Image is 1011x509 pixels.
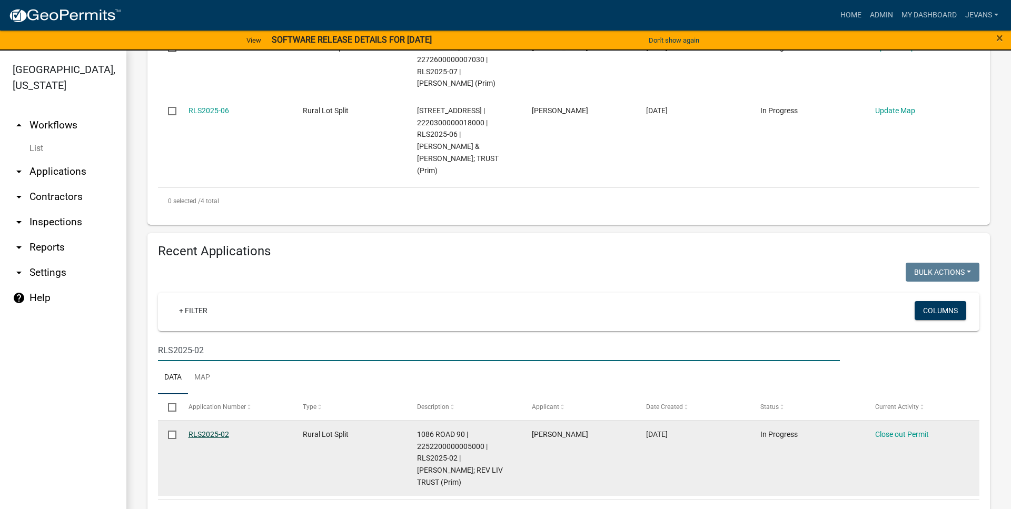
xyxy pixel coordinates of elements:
[13,292,25,304] i: help
[407,394,521,420] datatable-header-cell: Description
[417,106,499,175] span: 1200 S HWY 99 | 2220300000018000 | RLS2025-06 | MILLER, PHILLIP D & BARBARA K; TRUST (Prim)
[13,266,25,279] i: arrow_drop_down
[158,188,979,214] div: 4 total
[158,244,979,259] h4: Recent Applications
[158,340,840,361] input: Search for applications
[303,403,316,411] span: Type
[897,5,961,25] a: My Dashboard
[996,31,1003,45] span: ×
[760,106,798,115] span: In Progress
[272,35,432,45] strong: SOFTWARE RELEASE DETAILS FOR [DATE]
[532,106,588,115] span: Kellie Reasoner
[189,106,229,115] a: RLS2025-06
[13,241,25,254] i: arrow_drop_down
[646,430,668,438] span: 04/18/2025
[13,165,25,178] i: arrow_drop_down
[646,403,683,411] span: Date Created
[522,394,636,420] datatable-header-cell: Applicant
[242,32,265,49] a: View
[178,394,292,420] datatable-header-cell: Application Number
[866,5,897,25] a: Admin
[168,197,201,205] span: 0 selected /
[760,430,798,438] span: In Progress
[646,106,668,115] span: 08/01/2025
[875,403,919,411] span: Current Activity
[417,403,449,411] span: Description
[189,430,229,438] a: RLS2025-02
[13,216,25,228] i: arrow_drop_down
[865,394,979,420] datatable-header-cell: Current Activity
[961,5,1003,25] a: jevans
[915,301,966,320] button: Columns
[906,263,979,282] button: Bulk Actions
[750,394,865,420] datatable-header-cell: Status
[189,403,246,411] span: Application Number
[636,394,750,420] datatable-header-cell: Date Created
[303,430,349,438] span: Rural Lot Split
[158,394,178,420] datatable-header-cell: Select
[13,191,25,203] i: arrow_drop_down
[532,403,559,411] span: Applicant
[188,361,216,395] a: Map
[293,394,407,420] datatable-header-cell: Type
[996,32,1003,44] button: Close
[760,403,779,411] span: Status
[158,361,188,395] a: Data
[13,119,25,132] i: arrow_drop_up
[532,430,588,438] span: Jerry Redeker
[645,32,703,49] button: Don't show again
[171,301,216,320] a: + Filter
[875,430,929,438] a: Close out Permit
[417,430,503,486] span: 1086 ROAD 90 | 2252200000005000 | RLS2025-02 | REDEKER, JEROME N; REV LIV TRUST (Prim)
[836,5,866,25] a: Home
[875,106,915,115] a: Update Map
[303,106,349,115] span: Rural Lot Split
